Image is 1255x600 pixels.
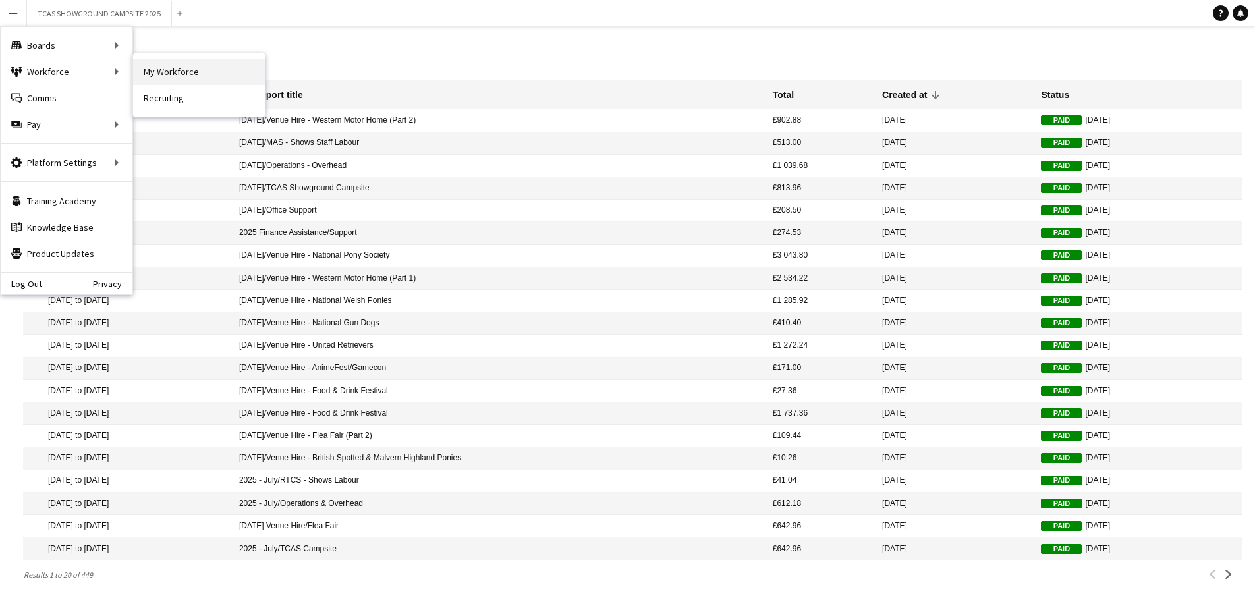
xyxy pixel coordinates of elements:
[1034,267,1242,290] mat-cell: [DATE]
[23,570,98,580] span: Results 1 to 20 of 449
[876,222,1034,244] mat-cell: [DATE]
[1041,363,1082,373] span: Paid
[23,402,233,425] mat-cell: [DATE] to [DATE]
[1,240,132,267] a: Product Updates
[1034,155,1242,177] mat-cell: [DATE]
[233,380,766,402] mat-cell: [DATE]/Venue Hire - Food & Drink Festival
[233,402,766,425] mat-cell: [DATE]/Venue Hire - Food & Drink Festival
[766,177,876,200] mat-cell: £813.96
[1034,132,1242,155] mat-cell: [DATE]
[23,358,233,380] mat-cell: [DATE] to [DATE]
[882,89,939,101] div: Created at
[133,85,265,111] a: Recruiting
[766,155,876,177] mat-cell: £1 039.68
[876,290,1034,312] mat-cell: [DATE]
[1034,515,1242,537] mat-cell: [DATE]
[233,515,766,537] mat-cell: [DATE] Venue Hire/Flea Fair
[233,312,766,335] mat-cell: [DATE]/Venue Hire - National Gun Dogs
[1034,177,1242,200] mat-cell: [DATE]
[233,155,766,177] mat-cell: [DATE]/Operations - Overhead
[1,32,132,59] div: Boards
[766,200,876,222] mat-cell: £208.50
[254,89,315,101] div: Report title
[1041,499,1082,508] span: Paid
[766,493,876,515] mat-cell: £612.18
[1041,183,1082,193] span: Paid
[876,447,1034,470] mat-cell: [DATE]
[1041,318,1082,328] span: Paid
[1041,89,1069,101] div: Status
[876,267,1034,290] mat-cell: [DATE]
[882,89,927,101] div: Created at
[766,380,876,402] mat-cell: £27.36
[876,515,1034,537] mat-cell: [DATE]
[876,200,1034,222] mat-cell: [DATE]
[233,132,766,155] mat-cell: [DATE]/MAS - Shows Staff Labour
[23,290,233,312] mat-cell: [DATE] to [DATE]
[93,279,132,289] a: Privacy
[233,222,766,244] mat-cell: 2025 Finance Assistance/Support
[876,109,1034,132] mat-cell: [DATE]
[1041,138,1082,148] span: Paid
[23,380,233,402] mat-cell: [DATE] to [DATE]
[876,312,1034,335] mat-cell: [DATE]
[23,537,233,560] mat-cell: [DATE] to [DATE]
[1041,544,1082,554] span: Paid
[1041,431,1082,441] span: Paid
[1041,476,1082,485] span: Paid
[23,312,233,335] mat-cell: [DATE] to [DATE]
[233,447,766,470] mat-cell: [DATE]/Venue Hire - British Spotted & Malvern Highland Ponies
[876,335,1034,357] mat-cell: [DATE]
[766,537,876,560] mat-cell: £642.96
[233,267,766,290] mat-cell: [DATE]/Venue Hire - Western Motor Home (Part 1)
[766,132,876,155] mat-cell: £513.00
[1034,290,1242,312] mat-cell: [DATE]
[233,290,766,312] mat-cell: [DATE]/Venue Hire - National Welsh Ponies
[233,470,766,493] mat-cell: 2025 - July/RTCS - Shows Labour
[876,425,1034,447] mat-cell: [DATE]
[23,470,233,493] mat-cell: [DATE] to [DATE]
[233,335,766,357] mat-cell: [DATE]/Venue Hire - United Retrievers
[766,267,876,290] mat-cell: £2 534.22
[1041,205,1082,215] span: Paid
[1034,222,1242,244] mat-cell: [DATE]
[766,109,876,132] mat-cell: £902.88
[1041,161,1082,171] span: Paid
[23,335,233,357] mat-cell: [DATE] to [DATE]
[1041,341,1082,350] span: Paid
[1,279,42,289] a: Log Out
[233,177,766,200] mat-cell: [DATE]/TCAS Showground Campsite
[766,425,876,447] mat-cell: £109.44
[1041,453,1082,463] span: Paid
[766,358,876,380] mat-cell: £171.00
[876,155,1034,177] mat-cell: [DATE]
[1034,537,1242,560] mat-cell: [DATE]
[233,245,766,267] mat-cell: [DATE]/Venue Hire - National Pony Society
[1041,521,1082,531] span: Paid
[233,537,766,560] mat-cell: 2025 - July/TCAS Campsite
[1041,296,1082,306] span: Paid
[1034,312,1242,335] mat-cell: [DATE]
[1041,408,1082,418] span: Paid
[876,470,1034,493] mat-cell: [DATE]
[1,59,132,85] div: Workforce
[876,132,1034,155] mat-cell: [DATE]
[876,402,1034,425] mat-cell: [DATE]
[876,245,1034,267] mat-cell: [DATE]
[233,358,766,380] mat-cell: [DATE]/Venue Hire - AnimeFest/Gamecon
[876,380,1034,402] mat-cell: [DATE]
[1034,447,1242,470] mat-cell: [DATE]
[1041,250,1082,260] span: Paid
[766,470,876,493] mat-cell: £41.04
[1034,335,1242,357] mat-cell: [DATE]
[1034,425,1242,447] mat-cell: [DATE]
[1,85,132,111] a: Comms
[766,312,876,335] mat-cell: £410.40
[1034,402,1242,425] mat-cell: [DATE]
[766,222,876,244] mat-cell: £274.53
[1041,228,1082,238] span: Paid
[23,50,1242,70] h1: Reports
[23,493,233,515] mat-cell: [DATE] to [DATE]
[773,89,794,101] div: Total
[23,425,233,447] mat-cell: [DATE] to [DATE]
